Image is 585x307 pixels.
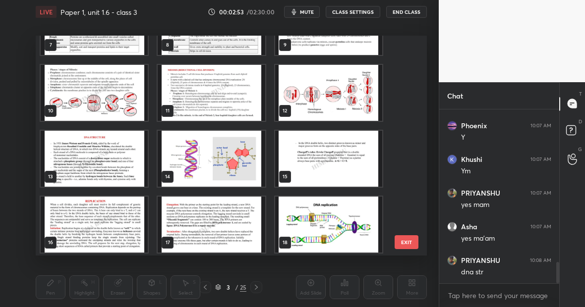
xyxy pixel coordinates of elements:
div: 3 [223,284,233,290]
div: 10:08 AM [530,257,551,263]
img: 1759810870W0OUS3.pdf [158,65,265,121]
button: mute [284,6,320,18]
div: grid [36,36,409,256]
img: 1759810870W0OUS3.pdf [41,197,148,253]
div: yes ma'am [461,234,551,244]
h6: Phoenix [461,121,487,130]
button: CLASS SETTINGS [326,6,380,18]
div: 10:07 AM [530,224,551,230]
img: 1759810870W0OUS3.pdf [41,131,148,187]
div: 10:07 AM [530,190,551,196]
h6: Khushi [461,155,482,164]
h6: PRIYANSHU [461,189,500,198]
p: D [579,118,582,125]
img: 3 [447,188,457,198]
img: 7a022d0f73d3458fac7fdd20a1c8dc98.jpg [447,121,457,131]
button: EXIT [395,235,418,249]
div: dna str [461,267,551,277]
span: mute [300,8,314,15]
p: T [579,90,582,98]
div: grid [439,109,559,283]
p: G [578,146,582,153]
img: 1759810870W0OUS3.pdf [275,197,382,253]
img: 1759810870W0OUS3.pdf [158,131,265,187]
img: 1759810870W0OUS3.pdf [158,197,265,253]
img: 1759810870W0OUS3.pdf [275,65,382,121]
img: 1759810870W0OUS3.pdf [41,65,148,121]
div: 10:07 AM [530,123,551,129]
button: End Class [386,6,427,18]
img: 1759810870W0OUS3.pdf [275,131,382,187]
img: 1160cdc387f14c68855f6b00ae53e566.38211493_3 [447,154,457,164]
div: LIVE [36,6,57,18]
div: yes mam [461,200,551,210]
div: 25 [240,283,246,292]
p: Chat [439,83,471,109]
h6: Asha [461,222,477,231]
img: 3 [447,256,457,265]
div: Y [461,133,551,143]
div: / [235,284,238,290]
div: Ym [461,166,551,176]
img: default.png [447,222,457,232]
h4: Paper 1, unit 1.6 - class 3 [60,7,137,17]
h6: PRIYANSHU [461,256,500,265]
div: 10:07 AM [530,156,551,162]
